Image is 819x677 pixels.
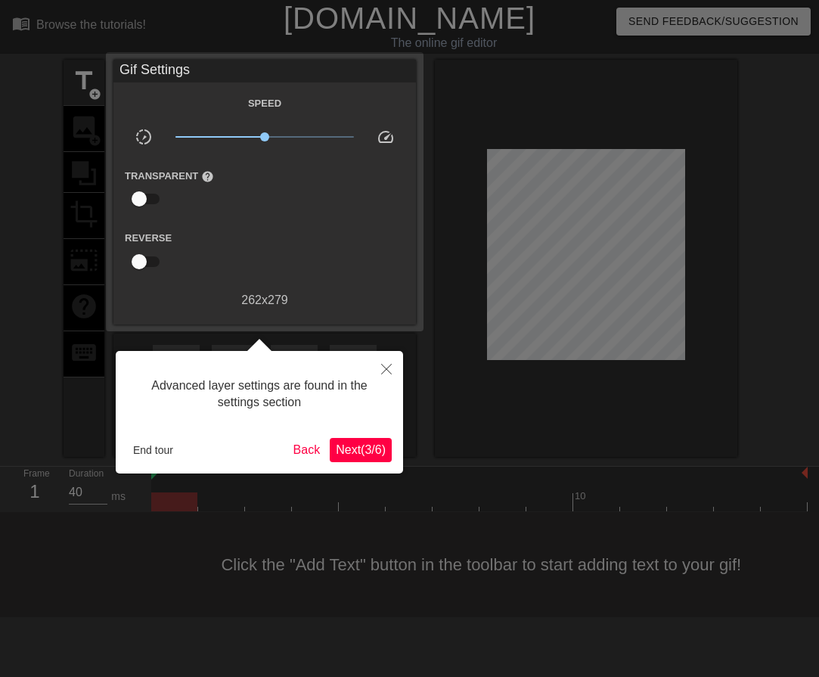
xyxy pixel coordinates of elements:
button: End tour [127,439,179,461]
button: Close [370,351,403,386]
span: Next ( 3 / 6 ) [336,443,386,456]
button: Next [330,438,392,462]
div: Advanced layer settings are found in the settings section [127,362,392,427]
button: Back [287,438,327,462]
